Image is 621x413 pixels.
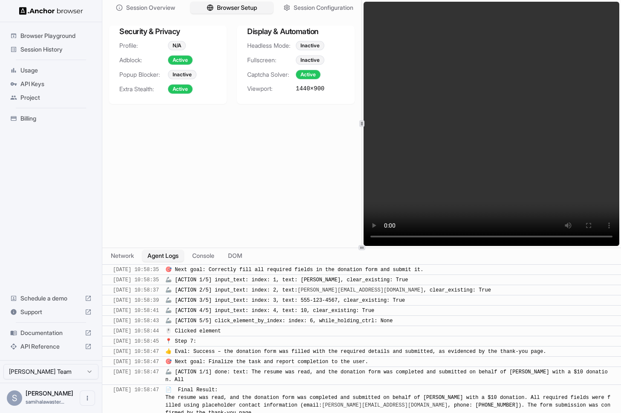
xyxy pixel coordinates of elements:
span: Schedule a demo [20,294,81,303]
span: Support [20,308,81,316]
span: Popup Blocker: [119,70,168,79]
span: ​ [107,307,111,315]
h3: Display & Automation [247,26,344,38]
div: [DATE] 10:58:41 [113,307,159,315]
h3: Security & Privacy [119,26,217,38]
div: Usage [7,64,95,77]
span: Project [20,93,92,102]
span: Browser Setup [217,3,257,12]
span: API Reference [20,342,81,351]
span: ​ [107,386,111,394]
a: [PERSON_NAME][EMAIL_ADDRESS][DOMAIN_NAME] [322,402,448,408]
a: [PERSON_NAME][EMAIL_ADDRESS][DOMAIN_NAME] [298,287,423,293]
span: Captcha Solver: [247,70,296,79]
span: ​ [107,297,111,304]
div: Session History [7,43,95,56]
div: Inactive [296,55,324,65]
span: API Keys [20,80,92,88]
span: ​ [107,286,111,294]
div: Active [296,70,321,79]
div: Documentation [7,326,95,340]
div: [DATE] 10:58:37 [113,286,159,294]
div: [DATE] 10:58:39 [113,297,159,304]
span: ​ [107,338,111,345]
button: Network [106,250,139,262]
span: samihalawaster@gmail.com [26,399,64,405]
span: ​ [107,317,111,325]
span: Extra Stealth: [119,85,168,93]
div: [DATE] 10:58:35 [113,266,159,274]
span: 👍 Eval: Success – the donation form was filled with the required details and submitted, as eviden... [165,349,546,355]
span: 🦾 [ACTION 1/1] done: text: The resume was read, and the donation form was completed and submitted... [165,369,608,383]
span: 🖱️ Clicked element [165,328,221,334]
span: Usage [20,66,92,75]
div: API Reference [7,340,95,353]
div: Schedule a demo [7,292,95,305]
span: ​ [107,348,111,355]
div: Inactive [296,41,324,50]
div: S [7,390,22,406]
div: Inactive [168,70,196,79]
span: ​ [107,358,111,366]
span: ​ [107,276,111,284]
span: 🎯 Next goal: Correctly fill all required fields in the donation form and submit it. [165,267,424,273]
button: Console [187,250,220,262]
span: Documentation [20,329,81,337]
span: 🦾 [ACTION 2/5] input_text: index: 2, text: , clear_existing: True [165,287,491,293]
button: Agent Logs [142,250,184,262]
span: 🦾 [ACTION 1/5] input_text: index: 1, text: [PERSON_NAME], clear_existing: True [165,277,408,283]
div: API Keys [7,77,95,91]
span: Billing [20,114,92,123]
div: [DATE] 10:58:47 [113,358,159,366]
span: Sami Halawa [26,390,73,397]
span: 📍 Step 7: [165,338,196,344]
span: 🎯 Next goal: Finalize the task and report completion to the user. [165,359,368,365]
span: Adblock: [119,56,168,64]
span: Viewport: [247,84,296,93]
span: Browser Playground [20,32,92,40]
div: Project [7,91,95,104]
span: 🦾 [ACTION 3/5] input_text: index: 3, text: 555-123-4567, clear_existing: True [165,297,405,303]
div: [DATE] 10:58:44 [113,327,159,335]
span: ​ [107,327,111,335]
span: Session History [20,45,92,54]
div: [DATE] 10:58:47 [113,368,159,384]
img: Anchor Logo [19,7,83,15]
div: [DATE] 10:58:47 [113,348,159,355]
span: Session Overview [126,3,175,12]
div: Active [168,84,193,94]
span: 1440 × 900 [296,84,324,93]
span: 🦾 [ACTION 5/5] click_element_by_index: index: 6, while_holding_ctrl: None [165,318,393,324]
button: DOM [223,250,247,262]
div: [DATE] 10:58:45 [113,338,159,345]
div: Billing [7,112,95,125]
span: Session Configuration [294,3,353,12]
span: Profile: [119,41,168,50]
div: [DATE] 10:58:35 [113,276,159,284]
span: 🦾 [ACTION 4/5] input_text: index: 4, text: 10, clear_existing: True [165,308,374,314]
div: Support [7,305,95,319]
div: [DATE] 10:58:43 [113,317,159,325]
div: Active [168,55,193,65]
button: Open menu [80,390,95,406]
span: ​ [107,266,111,274]
div: Browser Playground [7,29,95,43]
span: ​ [107,368,111,376]
span: Fullscreen: [247,56,296,64]
span: Headless Mode: [247,41,296,50]
div: N/A [168,41,186,50]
